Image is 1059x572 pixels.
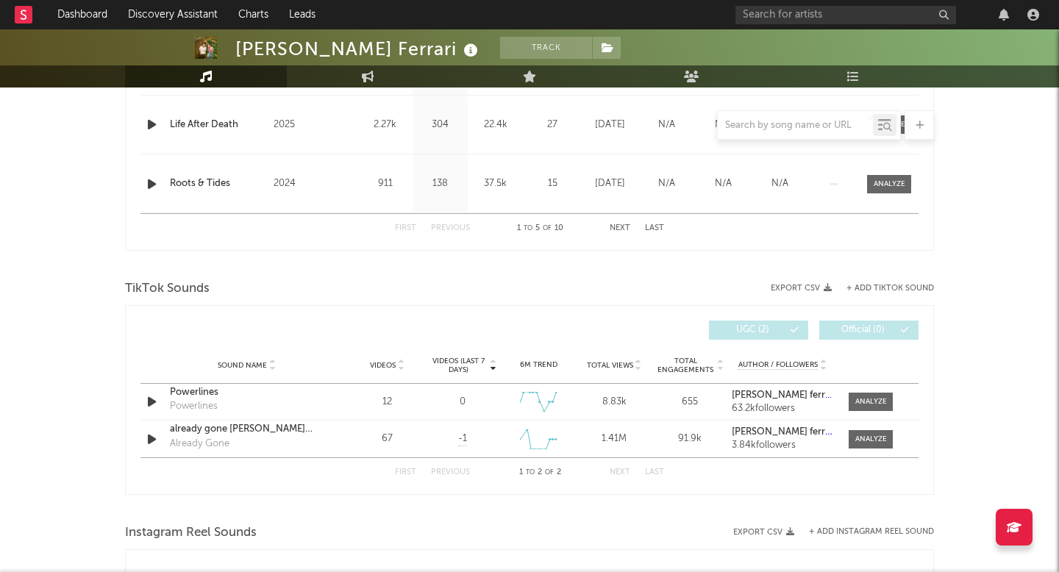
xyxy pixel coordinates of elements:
div: [PERSON_NAME] Ferrari [235,37,482,61]
div: 1 2 2 [499,464,580,482]
span: Author / Followers [738,360,818,370]
div: 91.9k [656,432,724,446]
div: [DATE] [585,176,635,191]
span: Instagram Reel Sounds [125,524,257,542]
div: 1 5 10 [499,220,580,237]
button: + Add Instagram Reel Sound [809,528,934,536]
button: + Add TikTok Sound [832,285,934,293]
span: Total Views [587,361,633,370]
div: 1.41M [580,432,649,446]
div: 12 [353,395,421,410]
a: [PERSON_NAME] ferrari [732,427,834,437]
button: Export CSV [733,528,794,537]
div: Already Gone [170,437,229,451]
div: N/A [642,176,691,191]
span: Videos [370,361,396,370]
button: First [395,224,416,232]
div: 15 [527,176,578,191]
span: Videos (last 7 days) [429,357,488,374]
span: Sound Name [218,361,267,370]
button: Next [610,224,630,232]
span: of [543,225,552,232]
div: 911 [361,176,409,191]
span: UGC ( 2 ) [719,326,786,335]
div: N/A [699,176,748,191]
div: + Add Instagram Reel Sound [794,528,934,536]
button: First [395,468,416,476]
button: Track [500,37,592,59]
div: 2024 [274,175,354,193]
div: N/A [755,176,805,191]
button: Previous [431,224,470,232]
div: 8.83k [580,395,649,410]
a: Roots & Tides [170,176,266,191]
div: 0 [460,395,466,410]
span: Official ( 0 ) [829,326,896,335]
div: 138 [416,176,464,191]
div: 655 [656,395,724,410]
div: 6M Trend [504,360,573,371]
button: + Add TikTok Sound [846,285,934,293]
span: -1 [458,432,467,446]
button: Last [645,224,664,232]
span: to [524,225,532,232]
button: Previous [431,468,470,476]
button: UGC(2) [709,321,808,340]
div: 63.2k followers [732,404,834,414]
div: 67 [353,432,421,446]
input: Search by song name or URL [718,120,873,132]
button: Last [645,468,664,476]
span: Total Engagements [656,357,716,374]
span: of [545,469,554,476]
button: Export CSV [771,284,832,293]
input: Search for artists [735,6,956,24]
strong: [PERSON_NAME] ferrari [732,390,836,400]
div: 37.5k [471,176,519,191]
div: Powerlines [170,399,218,414]
div: 3.84k followers [732,440,834,451]
a: already gone [PERSON_NAME] ferrari [170,422,324,437]
a: Powerlines [170,385,324,400]
button: Official(0) [819,321,919,340]
a: [PERSON_NAME] ferrari [732,390,834,401]
button: Next [610,468,630,476]
strong: [PERSON_NAME] ferrari [732,427,836,437]
span: TikTok Sounds [125,280,210,298]
span: to [526,469,535,476]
